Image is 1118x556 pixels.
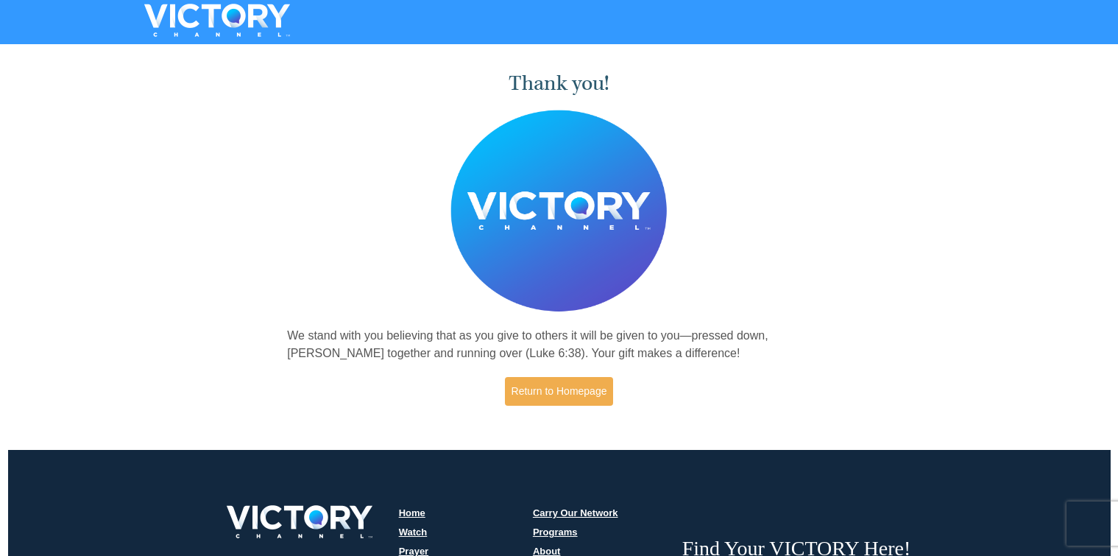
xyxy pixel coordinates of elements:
[287,327,831,362] p: We stand with you believing that as you give to others it will be given to you—pressed down, [PER...
[399,507,425,518] a: Home
[125,4,309,37] img: VICTORYTHON - VICTORY Channel
[450,110,668,312] img: Believer's Voice of Victory Network
[533,507,618,518] a: Carry Our Network
[505,377,614,406] a: Return to Homepage
[399,527,428,538] a: Watch
[287,71,831,96] h1: Thank you!
[208,505,392,538] img: victory-logo.png
[533,527,578,538] a: Programs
